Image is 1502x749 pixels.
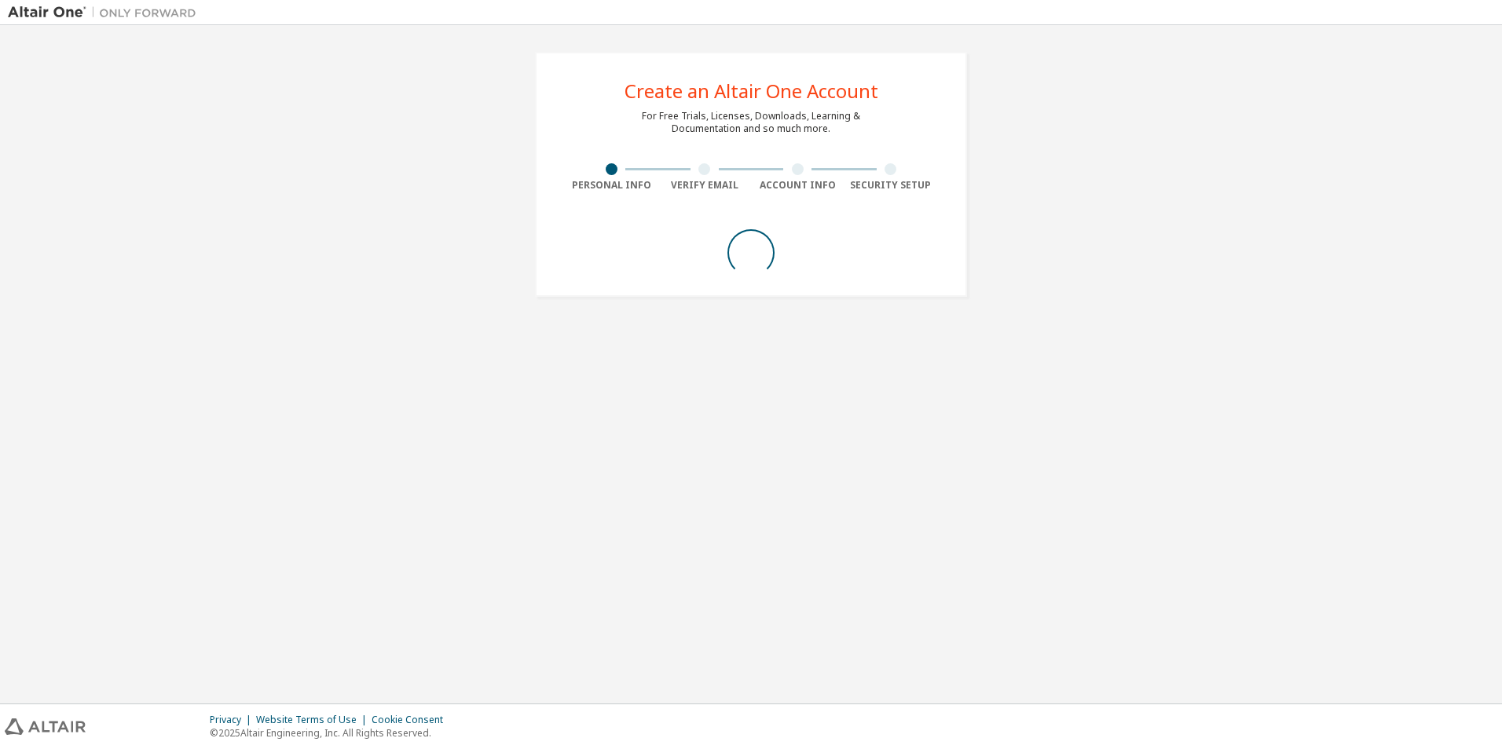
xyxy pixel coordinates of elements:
[210,714,256,726] div: Privacy
[256,714,372,726] div: Website Terms of Use
[5,718,86,735] img: altair_logo.svg
[210,726,452,740] p: © 2025 Altair Engineering, Inc. All Rights Reserved.
[565,179,658,192] div: Personal Info
[642,110,860,135] div: For Free Trials, Licenses, Downloads, Learning & Documentation and so much more.
[372,714,452,726] div: Cookie Consent
[658,179,752,192] div: Verify Email
[8,5,204,20] img: Altair One
[751,179,844,192] div: Account Info
[625,82,878,100] div: Create an Altair One Account
[844,179,938,192] div: Security Setup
